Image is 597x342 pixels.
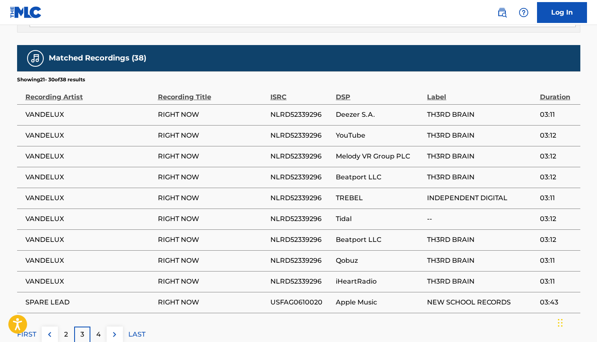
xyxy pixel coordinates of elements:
[540,110,576,120] span: 03:11
[158,297,266,307] span: RIGHT NOW
[64,329,68,339] p: 2
[158,235,266,245] span: RIGHT NOW
[540,297,576,307] span: 03:43
[540,172,576,182] span: 03:12
[17,329,36,339] p: FIRST
[158,277,266,287] span: RIGHT NOW
[270,83,332,102] div: ISRC
[25,151,154,161] span: VANDELUX
[30,53,40,63] img: Matched Recordings
[45,329,55,339] img: left
[158,131,266,141] span: RIGHT NOW
[336,172,423,182] span: Beatport LLC
[427,297,535,307] span: NEW SCHOOL RECORDS
[158,151,266,161] span: RIGHT NOW
[25,193,154,203] span: VANDELUX
[270,151,332,161] span: NLRD52339296
[270,277,332,287] span: NLRD52339296
[25,172,154,182] span: VANDELUX
[158,256,266,266] span: RIGHT NOW
[17,76,85,83] p: Showing 21 - 30 of 38 results
[540,256,576,266] span: 03:11
[494,4,510,21] a: Public Search
[158,83,266,102] div: Recording Title
[540,131,576,141] span: 03:12
[336,214,423,224] span: Tidal
[10,6,42,18] img: MLC Logo
[427,277,535,287] span: TH3RD BRAIN
[25,235,154,245] span: VANDELUX
[427,131,535,141] span: TH3RD BRAIN
[540,277,576,287] span: 03:11
[25,277,154,287] span: VANDELUX
[336,235,423,245] span: Beatport LLC
[158,214,266,224] span: RIGHT NOW
[336,297,423,307] span: Apple Music
[336,110,423,120] span: Deezer S.A.
[497,8,507,18] img: search
[540,235,576,245] span: 03:12
[336,277,423,287] span: iHeartRadio
[519,8,529,18] img: help
[270,172,332,182] span: NLRD52339296
[25,214,154,224] span: VANDELUX
[96,329,101,339] p: 4
[25,83,154,102] div: Recording Artist
[427,256,535,266] span: TH3RD BRAIN
[336,83,423,102] div: DSP
[270,256,332,266] span: NLRD52339296
[110,329,120,339] img: right
[427,151,535,161] span: TH3RD BRAIN
[427,235,535,245] span: TH3RD BRAIN
[558,310,563,335] div: Drag
[540,214,576,224] span: 03:12
[270,235,332,245] span: NLRD52339296
[158,193,266,203] span: RIGHT NOW
[427,193,535,203] span: INDEPENDENT DIGITAL
[128,329,145,339] p: LAST
[25,256,154,266] span: VANDELUX
[336,256,423,266] span: Qobuz
[540,83,576,102] div: Duration
[540,151,576,161] span: 03:12
[427,172,535,182] span: TH3RD BRAIN
[270,131,332,141] span: NLRD52339296
[158,172,266,182] span: RIGHT NOW
[515,4,532,21] div: Help
[427,83,535,102] div: Label
[80,329,84,339] p: 3
[537,2,587,23] a: Log In
[270,193,332,203] span: NLRD52339296
[427,214,535,224] span: --
[25,131,154,141] span: VANDELUX
[336,193,423,203] span: TREBEL
[336,151,423,161] span: Melody VR Group PLC
[25,110,154,120] span: VANDELUX
[555,302,597,342] iframe: Chat Widget
[49,53,146,63] h5: Matched Recordings (38)
[336,131,423,141] span: YouTube
[25,297,154,307] span: SPARE LEAD
[270,214,332,224] span: NLRD52339296
[270,297,332,307] span: USFAG0610020
[158,110,266,120] span: RIGHT NOW
[427,110,535,120] span: TH3RD BRAIN
[540,193,576,203] span: 03:11
[270,110,332,120] span: NLRD52339296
